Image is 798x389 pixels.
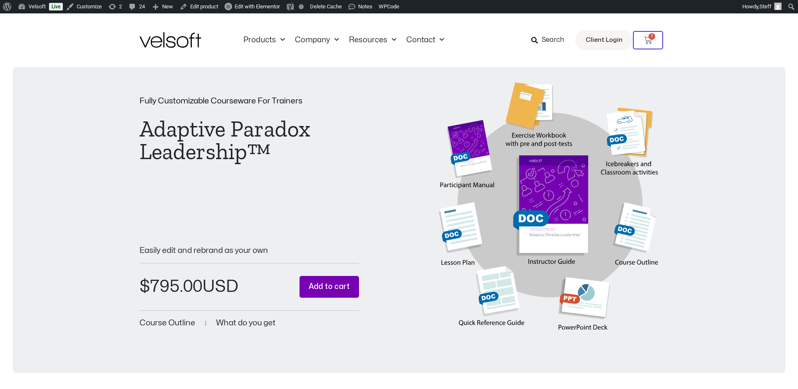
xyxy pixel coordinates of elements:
[299,4,304,9] div: Not available
[439,82,659,344] img: Second Product Image
[139,278,202,295] bdi: 795.00
[139,247,359,255] p: Easily edit and rebrand as your own
[139,319,195,327] a: Course Outline
[300,276,359,298] button: Add to cart
[235,3,280,10] span: Edit with Elementor
[648,33,655,40] span: 1
[238,36,290,45] a: ProductsMenu Toggle
[49,3,63,10] a: Live
[238,36,449,45] nav: Menu
[531,33,570,47] a: Search
[586,35,622,46] span: Client Login
[139,97,359,105] p: Fully Customizable Courseware For Trainers
[542,35,564,46] span: Search
[759,3,772,10] span: Steff
[139,32,201,48] img: Velsoft Training Materials
[344,36,401,45] a: ResourcesMenu Toggle
[139,278,150,295] span: $
[401,36,449,45] a: ContactMenu Toggle
[139,118,359,163] h1: Adaptive Paradox Leadership™
[633,31,663,49] a: 1
[290,36,344,45] a: CompanyMenu Toggle
[216,319,276,327] a: What do you get
[575,30,633,50] a: Client Login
